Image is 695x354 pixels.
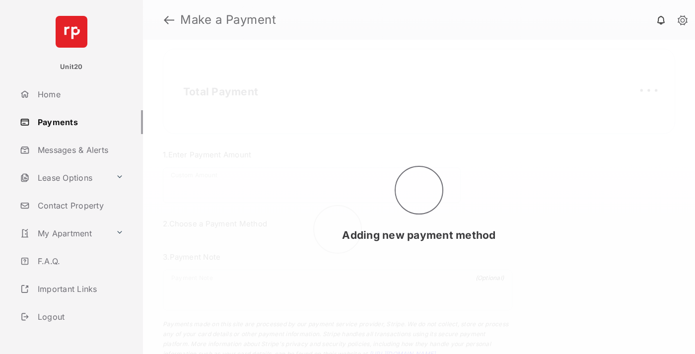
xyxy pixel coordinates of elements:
a: Payments [16,110,143,134]
a: Lease Options [16,166,112,190]
a: Logout [16,305,143,329]
a: F.A.Q. [16,249,143,273]
strong: Make a Payment [180,14,276,26]
p: Unit20 [60,62,83,72]
a: Messages & Alerts [16,138,143,162]
a: My Apartment [16,221,112,245]
span: Adding new payment method [342,229,495,241]
a: Important Links [16,277,128,301]
a: Contact Property [16,194,143,217]
a: Home [16,82,143,106]
img: svg+xml;base64,PHN2ZyB4bWxucz0iaHR0cDovL3d3dy53My5vcmcvMjAwMC9zdmciIHdpZHRoPSI2NCIgaGVpZ2h0PSI2NC... [56,16,87,48]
